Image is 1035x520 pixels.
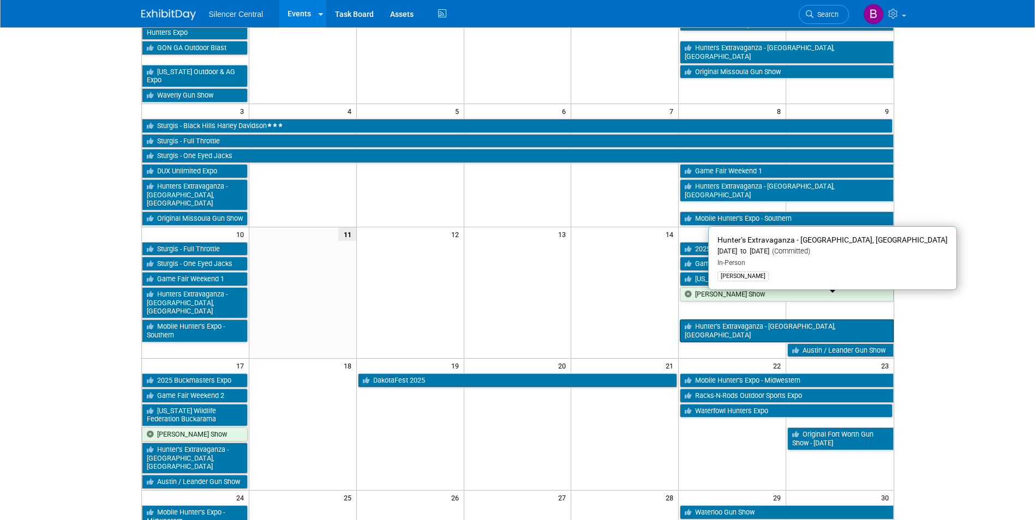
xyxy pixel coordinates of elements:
[209,10,264,19] span: Silencer Central
[680,404,892,418] a: Waterfowl Hunters Expo
[142,272,248,286] a: Game Fair Weekend 1
[680,287,893,301] a: [PERSON_NAME] Show
[142,373,248,388] a: 2025 Buckmasters Expo
[665,359,678,372] span: 21
[142,404,248,426] a: [US_STATE] Wildlife Federation Buckarama
[142,242,248,256] a: Sturgis - Full Throttle
[557,227,571,241] span: 13
[450,227,464,241] span: 12
[142,257,248,271] a: Sturgis - One Eyed Jacks
[557,491,571,504] span: 27
[863,4,884,25] img: Billee Page
[717,259,745,267] span: In-Person
[680,41,893,63] a: Hunters Extravaganza - [GEOGRAPHIC_DATA], [GEOGRAPHIC_DATA]
[142,319,248,342] a: Mobile Hunter’s Expo - Southern
[884,104,894,118] span: 9
[680,179,893,202] a: Hunters Extravaganza - [GEOGRAPHIC_DATA], [GEOGRAPHIC_DATA]
[880,359,894,372] span: 23
[346,104,356,118] span: 4
[772,359,786,372] span: 22
[880,491,894,504] span: 30
[142,119,893,133] a: Sturgis - Black Hills Harley Davidson
[680,65,893,79] a: Original Missoula Gun Show
[680,164,893,178] a: Game Fair Weekend 1
[665,227,678,241] span: 14
[799,5,849,24] a: Search
[668,104,678,118] span: 7
[450,491,464,504] span: 26
[142,427,248,442] a: [PERSON_NAME] Show
[717,247,948,256] div: [DATE] to [DATE]
[665,491,678,504] span: 28
[450,359,464,372] span: 19
[557,359,571,372] span: 20
[142,17,248,40] a: Delta Waterfowl Duck Hunters Expo
[142,164,248,178] a: DUX Unlimited Expo
[358,373,678,388] a: DakotaFest 2025
[235,227,249,241] span: 10
[142,65,248,87] a: [US_STATE] Outdoor & AG Expo
[142,134,894,148] a: Sturgis - Full Throttle
[561,104,571,118] span: 6
[142,211,248,226] a: Original Missoula Gun Show
[142,389,248,403] a: Game Fair Weekend 2
[717,235,948,244] span: Hunter’s Extravaganza - [GEOGRAPHIC_DATA], [GEOGRAPHIC_DATA]
[142,88,248,102] a: Waverly Gun Show
[343,491,356,504] span: 25
[717,271,769,281] div: [PERSON_NAME]
[142,179,248,210] a: Hunters Extravaganza - [GEOGRAPHIC_DATA], [GEOGRAPHIC_DATA]
[239,104,249,118] span: 3
[235,491,249,504] span: 24
[787,427,893,450] a: Original Fort Worth Gun Show - [DATE]
[343,359,356,372] span: 18
[235,359,249,372] span: 17
[680,257,893,271] a: Game Fair Weekend 2
[680,319,893,342] a: Hunter’s Extravaganza - [GEOGRAPHIC_DATA], [GEOGRAPHIC_DATA]
[680,389,893,403] a: Racks-N-Rods Outdoor Sports Expo
[338,227,356,241] span: 11
[769,247,810,255] span: (Committed)
[680,242,893,256] a: 2025 Buckmasters Expo
[772,491,786,504] span: 29
[813,10,839,19] span: Search
[141,9,196,20] img: ExhibitDay
[680,373,893,388] a: Mobile Hunter’s Expo - Midwestern
[787,343,893,358] a: Austin / Leander Gun Show
[142,443,248,474] a: Hunter’s Extravaganza - [GEOGRAPHIC_DATA], [GEOGRAPHIC_DATA]
[454,104,464,118] span: 5
[142,149,894,163] a: Sturgis - One Eyed Jacks
[142,475,248,489] a: Austin / Leander Gun Show
[680,211,893,226] a: Mobile Hunter’s Expo - Southern
[142,41,248,55] a: GON GA Outdoor Blast
[680,505,893,519] a: Waterloo Gun Show
[776,104,786,118] span: 8
[680,272,893,286] a: [US_STATE] Wildlife Federation Buckarama
[142,287,248,318] a: Hunters Extravaganza - [GEOGRAPHIC_DATA], [GEOGRAPHIC_DATA]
